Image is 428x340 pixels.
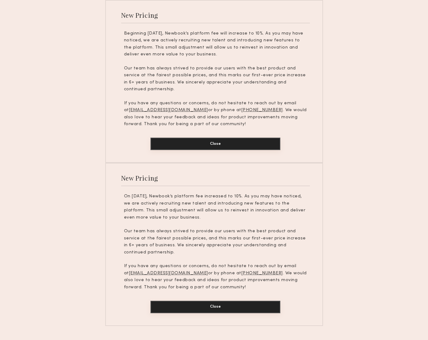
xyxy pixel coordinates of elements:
p: On [DATE], Newbook’s platform fee increased to 10%. As you may have noticed, we are actively recr... [124,193,307,221]
p: Our team has always strived to provide our users with the best product and service at the fairest... [124,65,307,93]
p: If you have any questions or concerns, do not hesitate to reach out by email at or by phone at . ... [124,100,307,128]
p: Beginning [DATE], Newbook’s platform fee will increase to 10%. As you may have noticed, we are ac... [124,30,307,58]
button: Close [150,301,280,313]
div: New Pricing [121,174,158,182]
p: Our team has always strived to provide our users with the best product and service at the fairest... [124,228,307,256]
u: [PHONE_NUMBER] [241,271,283,275]
p: If you have any questions or concerns, do not hesitate to reach out by email at or by phone at . ... [124,263,307,291]
u: [EMAIL_ADDRESS][DOMAIN_NAME] [129,271,208,275]
u: [EMAIL_ADDRESS][DOMAIN_NAME] [129,108,208,112]
u: [PHONE_NUMBER] [241,108,283,112]
div: New Pricing [121,11,158,19]
button: Close [150,138,280,150]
